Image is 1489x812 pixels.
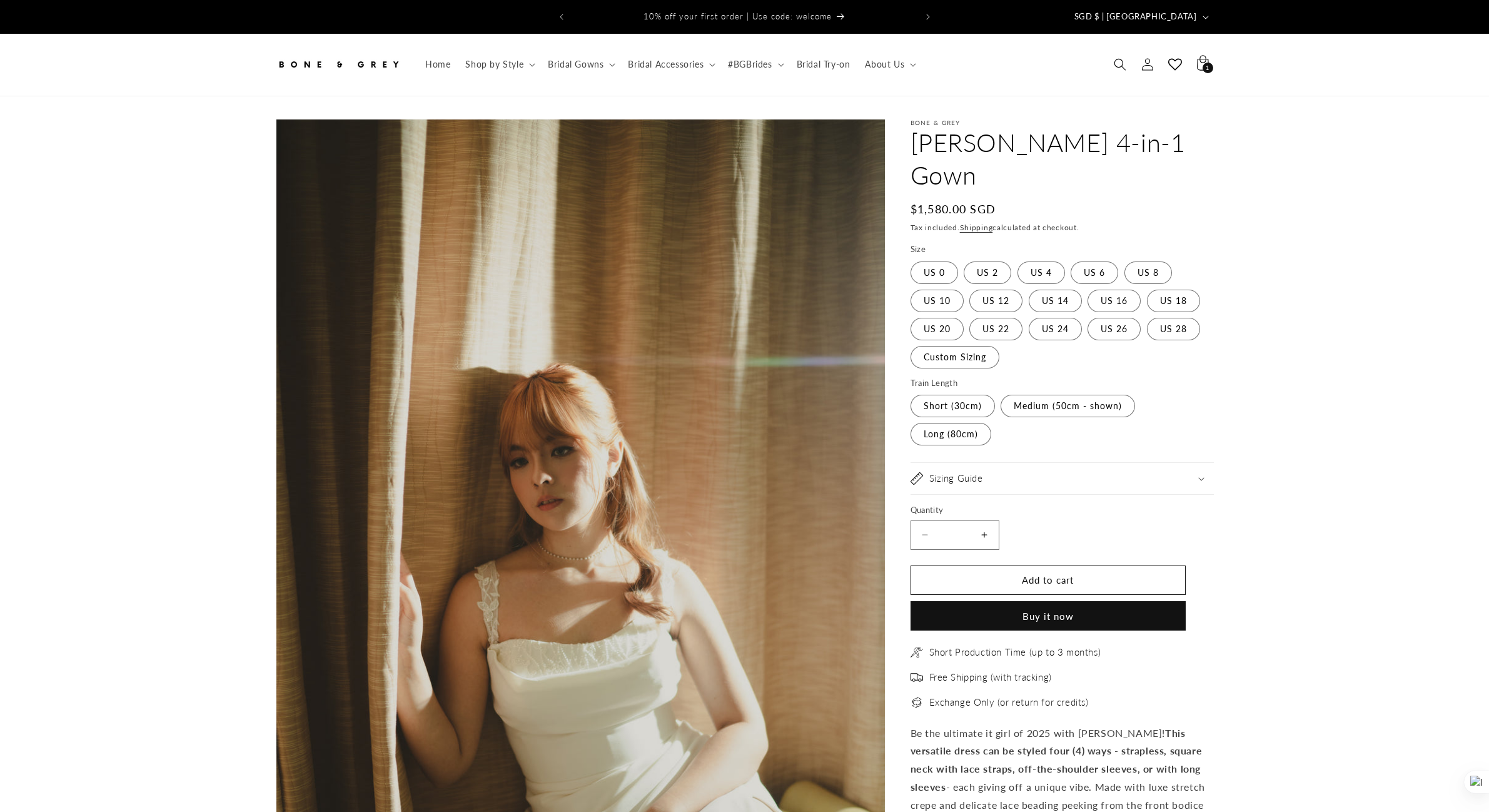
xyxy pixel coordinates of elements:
span: SGD $ | [GEOGRAPHIC_DATA] [1074,11,1197,23]
label: Quantity [911,504,1186,517]
span: #BGBrides [728,59,772,70]
label: US 0 [911,261,958,284]
span: Short Production Time (up to 3 months) [929,646,1101,659]
summary: #BGBrides [720,51,789,78]
label: Long (80cm) [911,423,991,445]
span: 1 [1206,63,1209,73]
summary: Sizing Guide [911,463,1214,494]
label: US 4 [1017,261,1065,284]
label: US 18 [1147,290,1200,312]
label: US 12 [969,290,1022,312]
legend: Size [911,243,927,256]
div: Tax included. calculated at checkout. [911,221,1214,234]
label: US 24 [1029,318,1082,340]
label: US 20 [911,318,964,340]
span: Bridal Gowns [548,59,603,70]
label: US 14 [1029,290,1082,312]
button: Buy it now [911,601,1186,631]
a: Bridal Try-on [789,51,858,78]
h2: Sizing Guide [929,472,983,485]
summary: Search [1106,51,1134,78]
label: US 2 [964,261,1011,284]
label: US 16 [1088,290,1141,312]
h1: [PERSON_NAME] 4-in-1 Gown [911,126,1214,191]
label: US 26 [1088,318,1141,340]
a: Shipping [960,223,993,232]
summary: Bridal Gowns [540,51,620,78]
p: Bone & Grey [911,119,1214,126]
label: US 10 [911,290,964,312]
label: US 6 [1071,261,1118,284]
span: Bridal Try-on [797,59,850,70]
img: Bone and Grey Bridal [276,51,401,78]
span: Bridal Accessories [628,59,704,70]
summary: Bridal Accessories [620,51,720,78]
label: US 22 [969,318,1022,340]
label: US 28 [1147,318,1200,340]
img: exchange_2.png [911,696,923,709]
label: US 8 [1124,261,1172,284]
label: Custom Sizing [911,346,999,368]
span: Shop by Style [465,59,523,70]
span: Exchange Only (or return for credits) [929,696,1089,709]
label: Medium (50cm - shown) [1001,395,1135,417]
span: About Us [865,59,904,70]
img: needle.png [911,646,923,659]
label: Short (30cm) [911,395,995,417]
button: Next announcement [914,5,942,29]
span: Home [425,59,450,70]
summary: Shop by Style [458,51,540,78]
button: Previous announcement [548,5,575,29]
span: 10% off your first order | Use code: welcome [644,11,832,21]
summary: About Us [857,51,921,78]
span: $1,580.00 SGD [911,201,996,218]
button: SGD $ | [GEOGRAPHIC_DATA] [1067,5,1214,29]
span: Free Shipping (with tracking) [929,671,1052,684]
button: Add to cart [911,566,1186,595]
a: Home [418,51,458,78]
legend: Train Length [911,377,959,390]
a: Bone and Grey Bridal [271,46,405,83]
